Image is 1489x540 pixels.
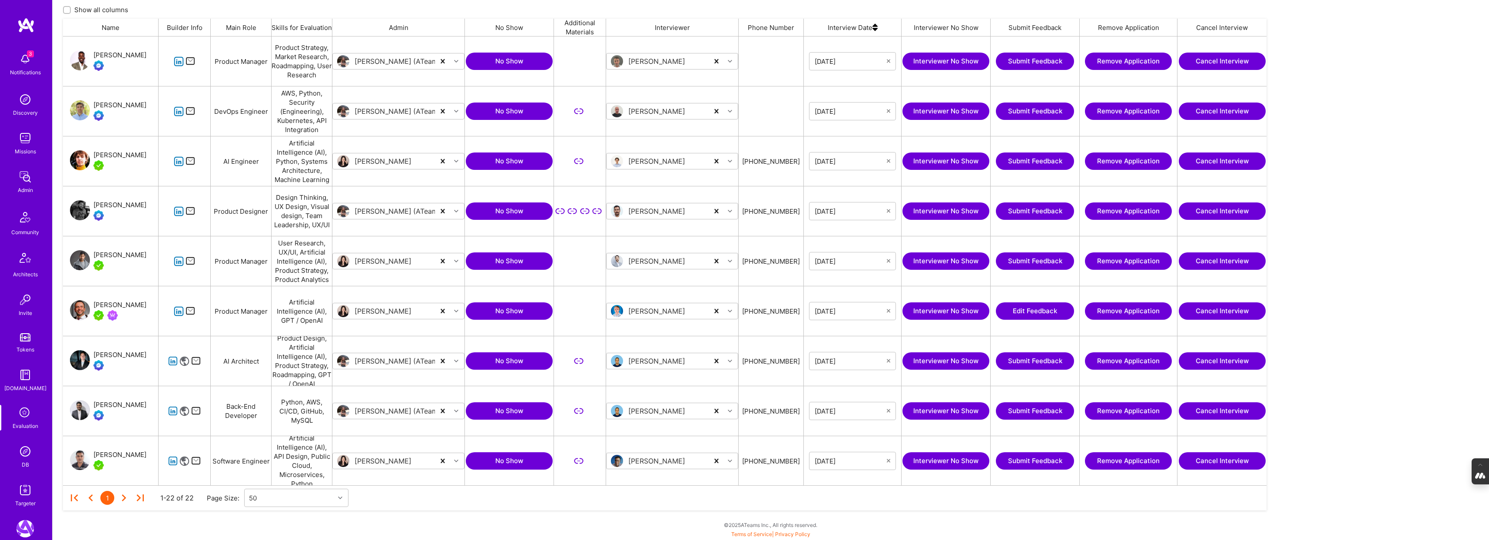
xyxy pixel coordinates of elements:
[728,209,732,213] i: icon Chevron
[466,402,553,420] button: No Show
[168,356,178,366] i: icon linkedIn
[338,496,342,500] i: icon Chevron
[159,19,211,36] div: Builder Info
[739,19,804,36] div: Phone Number
[207,494,244,503] div: Page Size:
[728,259,732,263] i: icon Chevron
[186,56,196,66] i: icon Mail
[996,302,1074,320] a: Edit Feedback
[996,352,1074,370] button: Submit Feedback
[574,456,584,466] i: icon LinkSecondary
[211,236,272,286] div: Product Manager
[466,202,553,220] button: No Show
[1179,352,1266,370] button: Cancel Interview
[93,210,104,221] img: Evaluation Call Booked
[70,300,146,322] a: User Avatar[PERSON_NAME]A.Teamer in ResidenceBeen on Mission
[168,456,178,466] i: icon linkedIn
[74,5,128,14] span: Show all columns
[179,456,189,466] i: icon Website
[996,202,1074,220] button: Submit Feedback
[902,352,989,370] button: Interviewer No Show
[1085,103,1172,120] button: Remove Application
[52,514,1489,536] div: © 2025 ATeams Inc., All rights reserved.
[337,205,349,217] img: User Avatar
[454,209,458,213] i: icon Chevron
[728,409,732,413] i: icon Chevron
[337,55,349,67] img: User Avatar
[174,106,184,116] i: icon linkedIn
[611,305,623,317] img: User Avatar
[211,19,272,36] div: Main Role
[611,355,623,367] img: User Avatar
[191,356,201,366] i: icon Mail
[70,400,146,422] a: User Avatar[PERSON_NAME]Evaluation Call Booked
[728,309,732,313] i: icon Chevron
[272,136,332,186] div: Artificial Intelligence (AI), Python, Systems Architecture, Machine Learning
[70,150,146,172] a: User Avatar[PERSON_NAME]A.Teamer in Residence
[70,50,90,70] img: User Avatar
[1179,202,1266,220] button: Cancel Interview
[872,19,878,36] img: sort
[272,286,332,336] div: Artificial Intelligence (AI), GPT / OpenAI
[107,310,118,321] img: Been on Mission
[742,257,800,266] div: [PHONE_NUMBER]
[775,531,810,537] a: Privacy Policy
[996,53,1074,70] button: Submit Feedback
[93,50,146,60] div: [PERSON_NAME]
[211,286,272,336] div: Product Manager
[15,147,36,156] div: Missions
[815,357,887,365] input: Select Date...
[70,200,146,222] a: User Avatar[PERSON_NAME]Evaluation Call Booked
[15,207,36,228] img: Community
[902,452,989,470] button: Interviewer No Show
[93,100,146,110] div: [PERSON_NAME]
[191,456,201,466] i: icon Mail
[1085,402,1172,420] button: Remove Application
[70,100,90,120] img: User Avatar
[272,436,332,486] div: Artificial Intelligence (AI), API Design, Public Cloud, Microservices, Python
[93,160,104,171] img: A.Teamer in Residence
[611,105,623,117] img: User Avatar
[186,106,196,116] i: icon Mail
[332,19,465,36] div: Admin
[592,206,602,216] i: icon LinkSecondary
[93,410,104,421] img: Evaluation Call Booked
[996,402,1074,420] a: Submit Feedback
[728,109,732,113] i: icon Chevron
[17,129,34,147] img: teamwork
[337,155,349,167] img: User Avatar
[4,384,46,393] div: [DOMAIN_NAME]
[93,450,146,460] div: [PERSON_NAME]
[70,350,90,370] img: User Avatar
[611,205,623,217] img: User Avatar
[63,36,1273,485] div: grid
[742,457,800,466] div: [PHONE_NUMBER]
[996,103,1074,120] a: Submit Feedback
[1085,352,1172,370] button: Remove Application
[211,186,272,236] div: Product Designer
[902,202,989,220] button: Interviewer No Show
[70,250,90,270] img: User Avatar
[574,106,584,116] i: icon LinkSecondary
[996,452,1074,470] button: Submit Feedback
[728,159,732,163] i: icon Chevron
[70,200,90,220] img: User Avatar
[186,206,196,216] i: icon Mail
[191,406,201,416] i: icon Mail
[996,152,1074,170] button: Submit Feedback
[93,460,104,470] img: A.Teamer in Residence
[466,452,553,470] button: No Show
[14,520,36,537] a: A.Team: Leading A.Team's Marketing & DemandGen
[611,255,623,267] img: User Avatar
[272,186,332,236] div: Design Thinking, UX Design, Visual design, Team Leadership, UX/UI
[70,450,90,470] img: User Avatar
[742,157,800,166] div: [PHONE_NUMBER]
[611,55,623,67] img: User Avatar
[902,402,989,420] button: Interviewer No Show
[93,360,104,371] img: Evaluation Call Booked
[93,300,146,310] div: [PERSON_NAME]
[337,305,349,317] img: User Avatar
[337,455,349,467] img: User Avatar
[902,152,989,170] button: Interviewer No Show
